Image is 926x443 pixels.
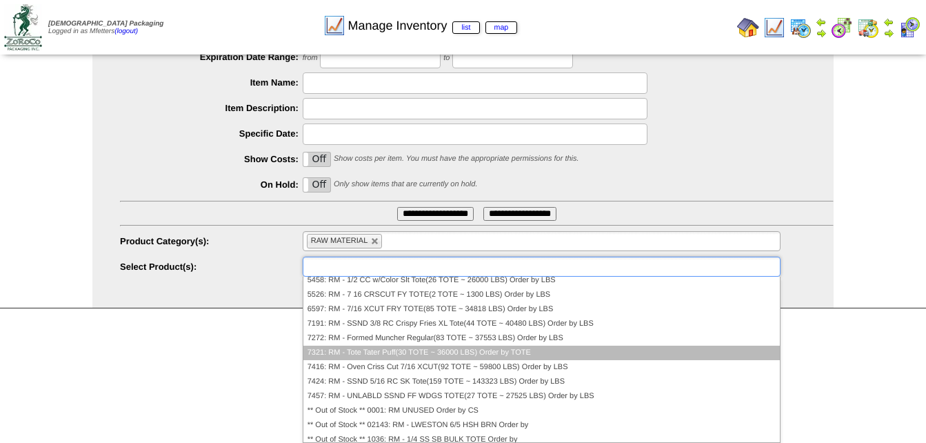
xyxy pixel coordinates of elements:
img: arrowleft.gif [816,17,827,28]
li: 5526: RM - 7 16 CRSCUT FY TOTE(2 TOTE ~ 1300 LBS) Order by LBS [303,288,780,302]
span: to [443,54,450,62]
label: Show Costs: [120,154,303,164]
span: Only show items that are currently on hold. [334,180,477,188]
div: OnOff [303,152,332,167]
label: Product Category(s): [120,236,303,246]
img: line_graph.gif [763,17,785,39]
label: Off [303,152,331,166]
img: calendarblend.gif [831,17,853,39]
label: Item Description: [120,103,303,113]
li: ** Out of Stock ** 0001: RM UNUSED Order by CS [303,404,780,418]
span: Show costs per item. You must have the appropriate permissions for this. [334,155,579,163]
img: arrowright.gif [816,28,827,39]
li: 7416: RM - Oven Criss Cut 7/16 XCUT(92 TOTE ~ 59800 LBS) Order by LBS [303,360,780,375]
a: (logout) [114,28,138,35]
li: 7457: RM - UNLABLD SSND FF WDGS TOTE(27 TOTE ~ 27525 LBS) Order by LBS [303,389,780,404]
span: Logged in as Mfetters [48,20,163,35]
label: Item Name: [120,77,303,88]
label: Specific Date: [120,128,303,139]
img: calendarcustomer.gif [898,17,920,39]
span: [DEMOGRAPHIC_DATA] Packaging [48,20,163,28]
img: arrowright.gif [883,28,894,39]
label: Select Product(s): [120,262,303,272]
span: RAW MATERIAL [311,237,368,245]
span: from [303,54,318,62]
a: map [485,21,518,34]
li: 7272: RM - Formed Muncher Regular(83 TOTE ~ 37553 LBS) Order by LBS [303,331,780,346]
img: arrowleft.gif [883,17,894,28]
li: 7191: RM - SSND 3/8 RC Crispy Fries XL Tote(44 TOTE ~ 40480 LBS) Order by LBS [303,317,780,331]
li: 5458: RM - 1/2 CC w/Color Slt Tote(26 TOTE ~ 26000 LBS) Order by LBS [303,273,780,288]
li: ** Out of Stock ** 02143: RM - LWESTON 6/5 HSH BRN Order by [303,418,780,433]
a: list [452,21,479,34]
img: calendarprod.gif [789,17,812,39]
img: calendarinout.gif [857,17,879,39]
img: line_graph.gif [323,14,345,37]
li: 7424: RM - SSND 5/16 RC SK Tote(159 TOTE ~ 143323 LBS) Order by LBS [303,375,780,389]
label: On Hold: [120,179,303,190]
li: 7321: RM - Tote Tater Puff(30 TOTE ~ 36000 LBS) Order by TOTE [303,346,780,360]
span: Manage Inventory [348,19,517,33]
img: home.gif [737,17,759,39]
li: 6597: RM - 7/16 XCUT FRY TOTE(85 TOTE ~ 34818 LBS) Order by LBS [303,302,780,317]
div: OnOff [303,177,332,193]
img: zoroco-logo-small.webp [4,4,42,50]
label: Off [303,178,331,192]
